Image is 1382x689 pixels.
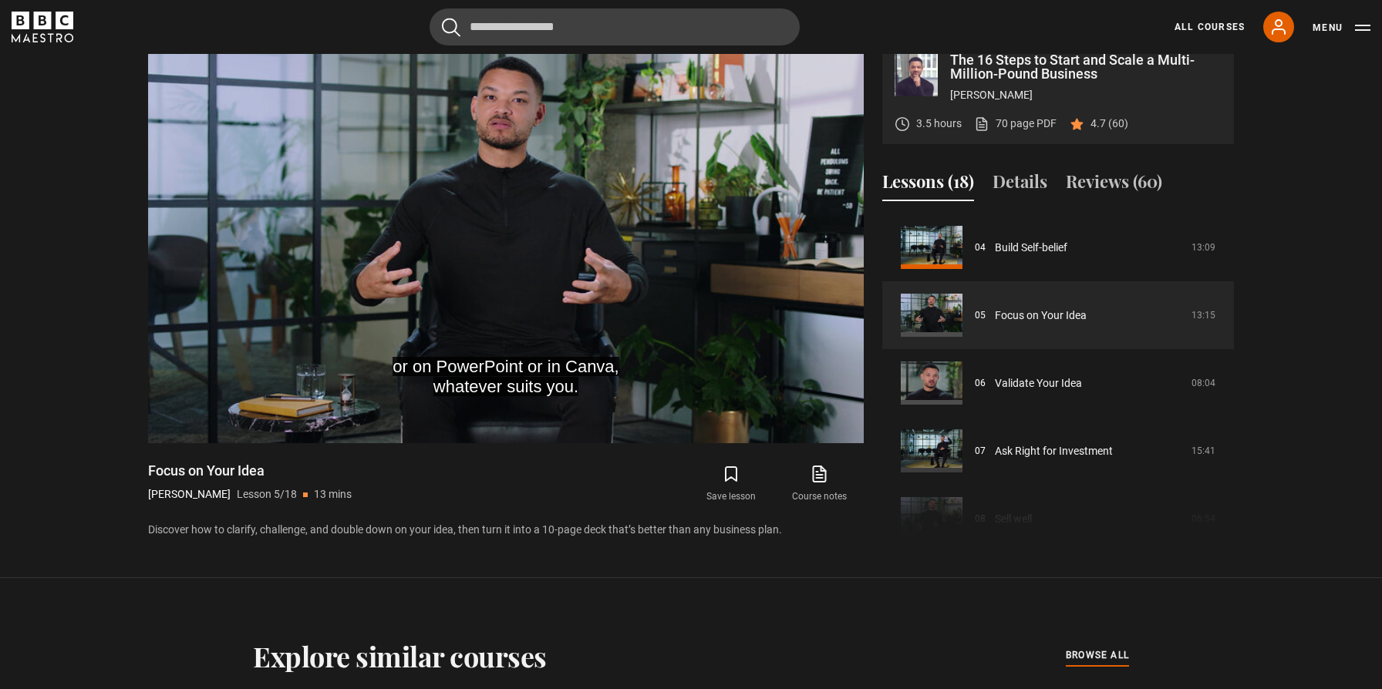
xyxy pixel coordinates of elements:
input: Search [430,8,800,45]
p: [PERSON_NAME] [148,486,231,502]
a: browse all [1066,647,1129,664]
video-js: Video Player [148,41,864,443]
p: 13 mins [314,486,352,502]
a: Build Self-belief [995,240,1067,256]
button: Save lesson [687,462,775,506]
button: Details [993,169,1047,201]
a: Focus on Your Idea [995,308,1087,324]
a: 70 page PDF [974,116,1057,132]
h2: Explore similar courses [253,640,547,672]
p: 4.7 (60) [1090,116,1128,132]
p: Discover how to clarify, challenge, and double down on your idea, then turn it into a 10-page dec... [148,522,864,538]
button: Toggle navigation [1313,20,1370,35]
a: All Courses [1175,20,1245,34]
h1: Focus on Your Idea [148,462,352,480]
a: Validate Your Idea [995,375,1082,392]
p: The 16 Steps to Start and Scale a Multi-Million-Pound Business [950,53,1222,81]
p: 3.5 hours [916,116,962,132]
button: Reviews (60) [1066,169,1162,201]
button: Submit the search query [442,18,460,37]
p: Lesson 5/18 [237,486,297,502]
a: Course notes [776,462,864,506]
a: Ask Right for Investment [995,443,1113,459]
span: browse all [1066,647,1129,663]
p: [PERSON_NAME] [950,87,1222,103]
svg: BBC Maestro [12,12,73,42]
button: Lessons (18) [882,169,974,201]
